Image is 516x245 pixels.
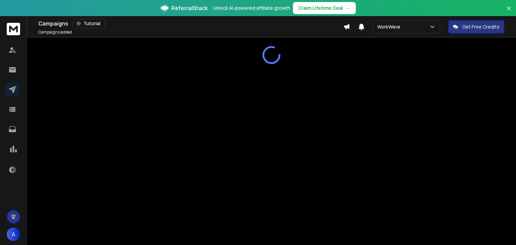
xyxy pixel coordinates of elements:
[171,4,208,12] span: ReferralStack
[72,19,105,28] button: Tutorial
[38,19,343,28] div: Campaigns
[448,20,504,34] button: Get Free Credits
[293,2,356,14] button: Claim Lifetime Deal→
[377,23,403,30] p: WorkWave
[462,23,500,30] p: Get Free Credits
[7,228,20,241] button: A
[505,4,513,20] button: Close banner
[38,30,72,35] p: Campaigns added
[346,5,350,11] span: →
[213,5,290,11] p: Unlock AI-powered affiliate growth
